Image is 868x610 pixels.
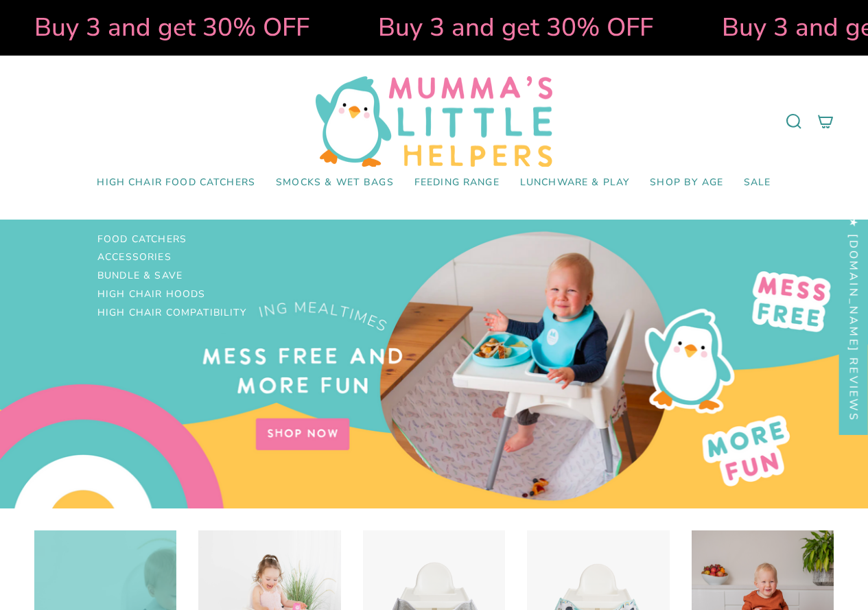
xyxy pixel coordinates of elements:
span: Food Catchers [97,234,187,246]
span: Accessories [97,252,172,263]
a: SALE [734,167,782,199]
a: High Chair Compatibility [97,304,246,322]
span: High Chair Food Catchers [97,177,255,189]
a: Smocks & Wet Bags [266,167,404,199]
span: High Chair Compatibility [97,307,246,319]
span: Smocks & Wet Bags [276,177,394,189]
div: Click to open Judge.me floating reviews tab [839,204,868,434]
img: Mumma’s Little Helpers [316,76,552,167]
a: Food Catchers [97,231,187,249]
strong: Buy 3 and get 30% OFF [376,10,651,45]
span: Feeding Range [414,177,500,189]
div: High Chair Food Catchers Food Catchers Accessories Bundle & Save High Chair Hoods High Chair Comp... [86,167,266,199]
strong: Buy 3 and get 30% OFF [32,10,307,45]
a: High Chair Hoods [97,285,205,304]
span: Lunchware & Play [520,177,629,189]
a: Lunchware & Play [510,167,640,199]
a: Accessories [97,248,172,267]
a: High Chair Food Catchers [86,167,266,199]
span: Shop by Age [650,177,723,189]
a: Shop by Age [640,167,734,199]
a: Bundle & Save [97,267,183,285]
span: SALE [744,177,771,189]
a: Feeding Range [404,167,510,199]
span: Bundle & Save [97,270,183,282]
span: High Chair Hoods [97,289,205,301]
